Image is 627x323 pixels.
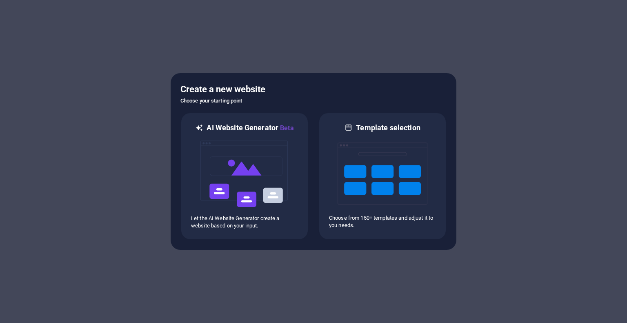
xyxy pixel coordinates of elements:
h6: AI Website Generator [207,123,293,133]
img: ai [200,133,289,215]
h5: Create a new website [180,83,447,96]
div: AI Website GeneratorBetaaiLet the AI Website Generator create a website based on your input. [180,112,309,240]
p: Let the AI Website Generator create a website based on your input. [191,215,298,229]
h6: Template selection [356,123,420,133]
p: Choose from 150+ templates and adjust it to you needs. [329,214,436,229]
h6: Choose your starting point [180,96,447,106]
span: Beta [278,124,294,132]
div: Template selectionChoose from 150+ templates and adjust it to you needs. [318,112,447,240]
